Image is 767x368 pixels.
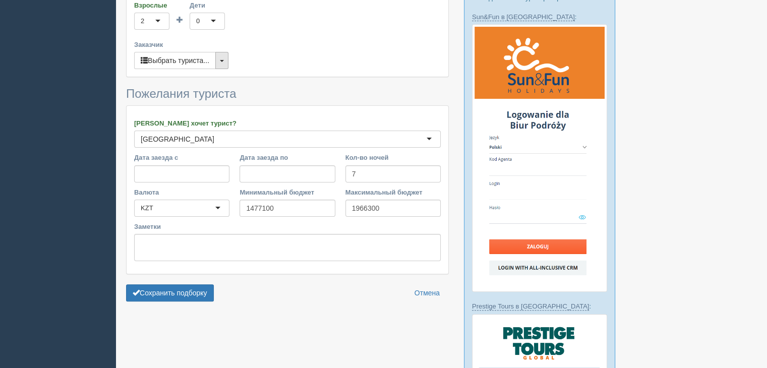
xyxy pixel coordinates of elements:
[141,134,214,144] div: [GEOGRAPHIC_DATA]
[126,87,236,100] span: Пожелания туриста
[126,284,214,301] button: Сохранить подборку
[141,16,144,26] div: 2
[190,1,225,10] label: Дети
[196,16,200,26] div: 0
[134,153,229,162] label: Дата заезда с
[472,12,607,22] p: :
[345,188,441,197] label: Максимальный бюджет
[240,188,335,197] label: Минимальный бюджет
[141,203,153,213] div: KZT
[345,153,441,162] label: Кол-во ночей
[134,188,229,197] label: Валюта
[134,52,216,69] button: Выбрать туриста...
[134,1,169,10] label: Взрослые
[134,222,441,231] label: Заметки
[240,153,335,162] label: Дата заезда по
[408,284,446,301] a: Отмена
[134,118,441,128] label: [PERSON_NAME] хочет турист?
[134,40,441,49] label: Заказчик
[472,24,607,292] img: sun-fun-%D0%BB%D0%BE%D0%B3%D1%96%D0%BD-%D1%87%D0%B5%D1%80%D0%B5%D0%B7-%D1%81%D1%80%D0%BC-%D0%B4%D...
[472,13,575,21] a: Sun&Fun в [GEOGRAPHIC_DATA]
[345,165,441,182] input: 7-10 или 7,10,14
[472,302,589,311] a: Prestige Tours в [GEOGRAPHIC_DATA]
[472,301,607,311] p: :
